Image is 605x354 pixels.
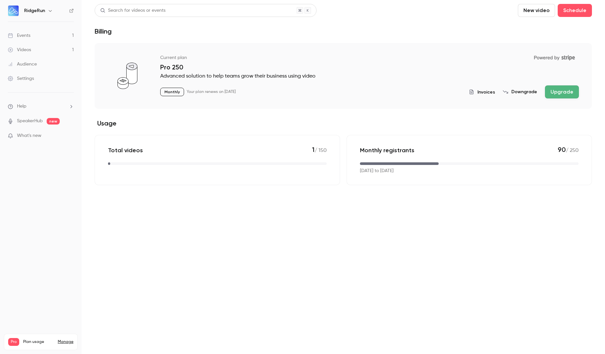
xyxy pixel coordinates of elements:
[95,119,592,127] h2: Usage
[360,146,414,154] p: Monthly registrants
[558,146,579,155] p: / 250
[503,89,537,95] button: Downgrade
[17,103,26,110] span: Help
[477,89,495,96] span: Invoices
[8,47,31,53] div: Videos
[312,146,327,155] p: / 150
[58,339,73,345] a: Manage
[469,89,495,96] button: Invoices
[95,27,112,35] h1: Billing
[47,118,60,125] span: new
[187,89,236,95] p: Your plan renews on [DATE]
[8,6,19,16] img: RidgeRun
[160,72,579,80] p: Advanced solution to help teams grow their business using video
[518,4,555,17] button: New video
[8,338,19,346] span: Pro
[312,146,315,154] span: 1
[17,118,43,125] a: SpeakerHub
[8,75,34,82] div: Settings
[108,146,143,154] p: Total videos
[8,32,30,39] div: Events
[558,4,592,17] button: Schedule
[8,61,37,67] div: Audience
[160,54,187,61] p: Current plan
[95,43,592,185] section: billing
[23,339,54,345] span: Plan usage
[8,103,74,110] li: help-dropdown-opener
[160,63,579,71] p: Pro 250
[360,168,394,174] p: [DATE] to [DATE]
[24,7,45,14] h6: RidgeRun
[100,7,165,14] div: Search for videos or events
[17,132,41,139] span: What's new
[160,88,184,96] p: Monthly
[545,85,579,98] button: Upgrade
[558,146,566,154] span: 90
